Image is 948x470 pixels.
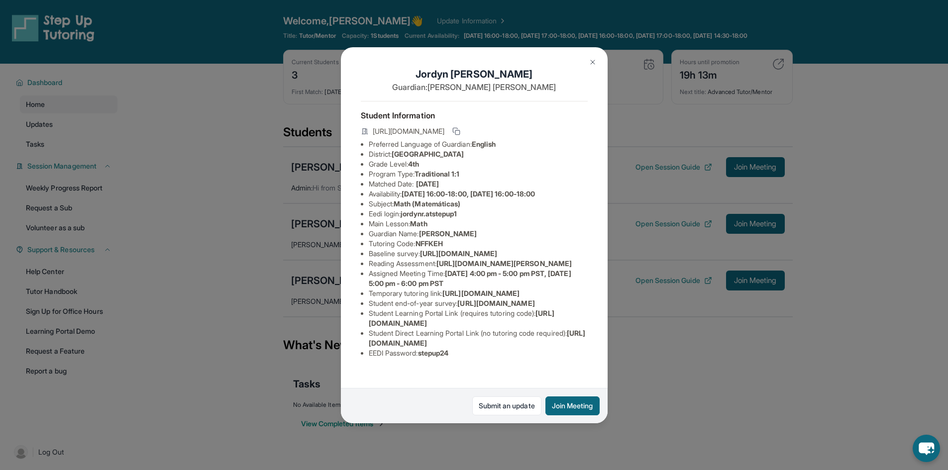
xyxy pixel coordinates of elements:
[415,170,459,178] span: Traditional 1:1
[369,249,588,259] li: Baseline survey :
[472,140,496,148] span: English
[436,259,572,268] span: [URL][DOMAIN_NAME][PERSON_NAME]
[369,209,588,219] li: Eedi login :
[416,239,443,248] span: NFFKEH
[369,149,588,159] li: District:
[472,396,541,415] a: Submit an update
[402,189,535,198] span: [DATE] 16:00-18:00, [DATE] 16:00-18:00
[369,269,571,287] span: [DATE] 4:00 pm - 5:00 pm PST, [DATE] 5:00 pm - 6:00 pm PST
[442,289,520,297] span: [URL][DOMAIN_NAME]
[369,179,588,189] li: Matched Date:
[450,125,462,137] button: Copy link
[392,150,464,158] span: [GEOGRAPHIC_DATA]
[369,239,588,249] li: Tutoring Code :
[369,219,588,229] li: Main Lesson :
[361,67,588,81] h1: Jordyn [PERSON_NAME]
[419,229,477,238] span: [PERSON_NAME]
[401,209,457,218] span: jordynr.atstepup1
[408,160,419,168] span: 4th
[369,269,588,288] li: Assigned Meeting Time :
[416,180,439,188] span: [DATE]
[369,298,588,308] li: Student end-of-year survey :
[418,349,449,357] span: stepup24
[369,229,588,239] li: Guardian Name :
[369,159,588,169] li: Grade Level:
[369,169,588,179] li: Program Type:
[545,396,600,415] button: Join Meeting
[361,81,588,93] p: Guardian: [PERSON_NAME] [PERSON_NAME]
[589,58,597,66] img: Close Icon
[369,288,588,298] li: Temporary tutoring link :
[369,199,588,209] li: Subject :
[420,249,497,258] span: [URL][DOMAIN_NAME]
[369,139,588,149] li: Preferred Language of Guardian:
[369,189,588,199] li: Availability:
[373,126,444,136] span: [URL][DOMAIN_NAME]
[913,435,940,462] button: chat-button
[369,328,588,348] li: Student Direct Learning Portal Link (no tutoring code required) :
[369,308,588,328] li: Student Learning Portal Link (requires tutoring code) :
[369,348,588,358] li: EEDI Password :
[361,109,588,121] h4: Student Information
[410,219,427,228] span: Math
[457,299,534,307] span: [URL][DOMAIN_NAME]
[394,199,460,208] span: Math (Matemáticas)
[369,259,588,269] li: Reading Assessment :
